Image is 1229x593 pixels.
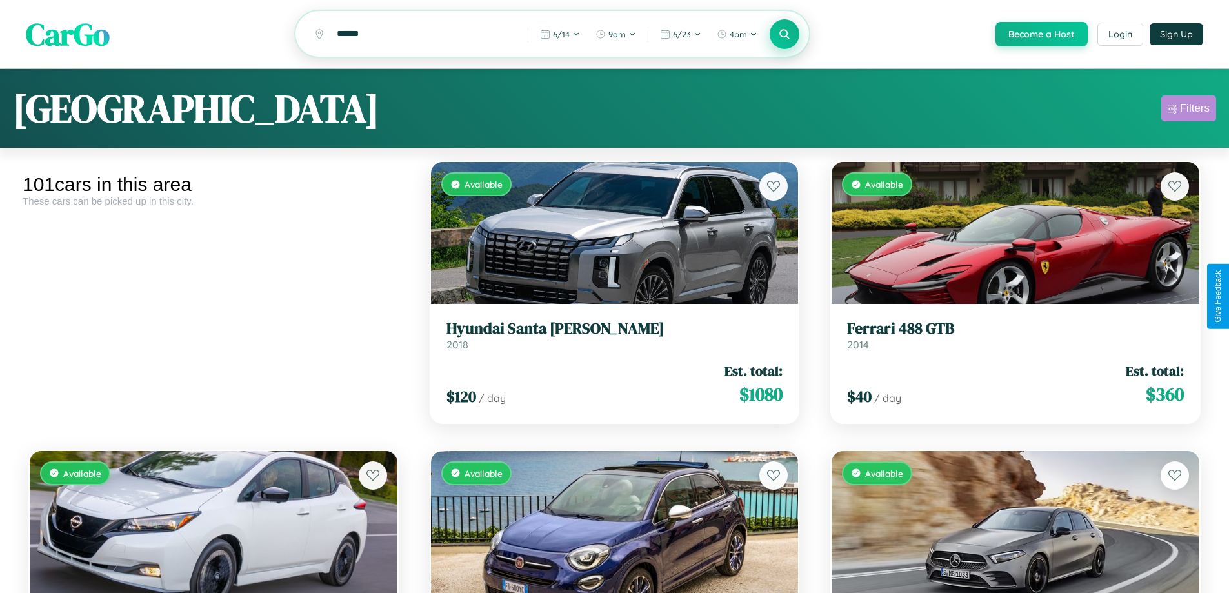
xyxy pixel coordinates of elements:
[23,196,405,206] div: These cars can be picked up in this city.
[1161,95,1216,121] button: Filters
[446,338,468,351] span: 2018
[608,29,626,39] span: 9am
[847,319,1184,351] a: Ferrari 488 GTB2014
[1214,270,1223,323] div: Give Feedback
[479,392,506,405] span: / day
[865,468,903,479] span: Available
[446,386,476,407] span: $ 120
[465,179,503,190] span: Available
[730,29,747,39] span: 4pm
[847,338,869,351] span: 2014
[874,392,901,405] span: / day
[1146,381,1184,407] span: $ 360
[534,24,586,45] button: 6/14
[847,386,872,407] span: $ 40
[673,29,691,39] span: 6 / 23
[465,468,503,479] span: Available
[1126,361,1184,380] span: Est. total:
[26,13,110,55] span: CarGo
[654,24,708,45] button: 6/23
[1180,102,1210,115] div: Filters
[739,381,783,407] span: $ 1080
[553,29,570,39] span: 6 / 14
[589,24,643,45] button: 9am
[13,82,379,135] h1: [GEOGRAPHIC_DATA]
[710,24,764,45] button: 4pm
[865,179,903,190] span: Available
[23,174,405,196] div: 101 cars in this area
[63,468,101,479] span: Available
[1150,23,1203,45] button: Sign Up
[995,22,1088,46] button: Become a Host
[847,319,1184,338] h3: Ferrari 488 GTB
[446,319,783,338] h3: Hyundai Santa [PERSON_NAME]
[1097,23,1143,46] button: Login
[446,319,783,351] a: Hyundai Santa [PERSON_NAME]2018
[724,361,783,380] span: Est. total:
